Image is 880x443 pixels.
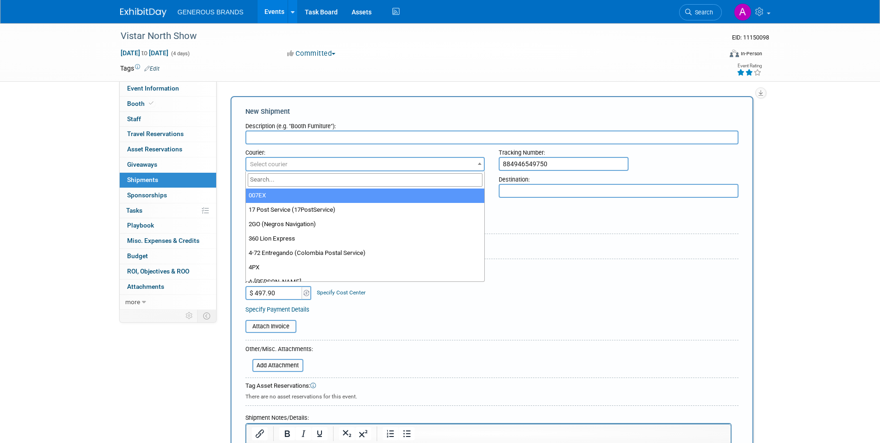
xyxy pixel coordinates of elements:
[499,171,739,184] div: Destination:
[127,85,179,92] span: Event Information
[120,49,169,57] span: [DATE] [DATE]
[140,49,149,57] span: to
[250,161,288,168] span: Select courier
[170,51,190,57] span: (4 days)
[667,48,763,62] div: Event Format
[125,298,140,306] span: more
[692,9,713,16] span: Search
[383,427,398,440] button: Numbered list
[120,157,216,172] a: Giveaways
[127,252,148,260] span: Budget
[126,207,142,214] span: Tasks
[120,64,160,73] td: Tags
[120,295,216,310] a: more
[127,176,158,183] span: Shipments
[312,427,328,440] button: Underline
[245,410,732,423] div: Shipment Notes/Details:
[127,267,189,275] span: ROI, Objectives & ROO
[120,264,216,279] a: ROI, Objectives & ROO
[120,97,216,111] a: Booth
[246,217,485,232] li: 2GO (Negros Navigation)
[399,427,415,440] button: Bullet list
[245,144,485,157] div: Courier:
[245,391,739,401] div: There are no asset reservations for this event.
[5,4,480,13] body: Rich Text Area. Press ALT-0 for help.
[144,65,160,72] a: Edit
[245,118,739,130] div: Description (e.g. "Booth Furniture"):
[245,382,739,391] div: Tag Asset Reservations:
[127,191,167,199] span: Sponsorships
[120,81,216,96] a: Event Information
[120,203,216,218] a: Tasks
[120,142,216,157] a: Asset Reservations
[245,266,739,275] div: Cost:
[248,173,483,187] input: Search...
[178,8,244,16] span: GENEROUS BRANDS
[252,427,268,440] button: Insert/edit link
[246,232,485,246] li: 360 Lion Express
[499,144,739,157] div: Tracking Number:
[120,173,216,188] a: Shipments
[732,34,769,41] span: Event ID: 11150098
[734,3,752,21] img: Astrid Aguayo
[246,246,485,261] li: 4-72 Entregando (Colombia Postal Service)
[246,275,485,289] li: A [PERSON_NAME]
[120,8,167,17] img: ExhibitDay
[127,115,141,123] span: Staff
[245,306,309,313] a: Specify Payment Details
[279,427,295,440] button: Bold
[127,145,182,153] span: Asset Reservations
[149,101,154,106] i: Booth reservation complete
[120,112,216,127] a: Staff
[740,50,762,57] div: In-Person
[245,107,739,117] div: New Shipment
[120,127,216,142] a: Travel Reservations
[737,64,762,68] div: Event Rating
[679,4,722,20] a: Search
[295,427,311,440] button: Italic
[127,237,199,244] span: Misc. Expenses & Credits
[120,249,216,264] a: Budget
[181,310,198,322] td: Personalize Event Tab Strip
[120,218,216,233] a: Playbook
[117,28,708,45] div: Vistar North Show
[246,261,485,275] li: 4PX
[127,221,154,229] span: Playbook
[127,283,164,290] span: Attachments
[127,161,157,168] span: Giveaways
[284,49,339,59] button: Committed
[355,427,371,440] button: Superscript
[197,310,216,322] td: Toggle Event Tabs
[245,277,313,286] div: Amount
[127,100,155,107] span: Booth
[317,289,366,296] a: Specify Cost Center
[245,345,313,356] div: Other/Misc. Attachments:
[730,50,739,57] img: Format-Inperson.png
[127,130,184,137] span: Travel Reservations
[246,203,485,217] li: 17 Post Service (17PostService)
[339,427,355,440] button: Subscript
[120,234,216,248] a: Misc. Expenses & Credits
[120,188,216,203] a: Sponsorships
[246,189,485,203] li: 007EX
[120,280,216,294] a: Attachments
